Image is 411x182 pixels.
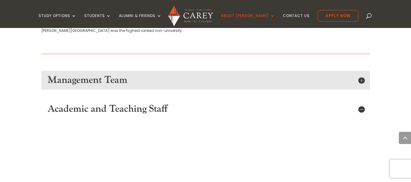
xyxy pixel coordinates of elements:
a: Apply Now [318,10,358,22]
a: Study Options [39,14,76,28]
h5: Management Team [47,74,364,86]
a: Students [84,14,111,28]
a: About [PERSON_NAME] [221,14,275,28]
h5: Academic and Teaching Staff [47,103,364,115]
a: Alumni & Friends [119,14,162,28]
a: Contact Us [283,14,310,28]
img: Carey Baptist College [168,6,213,26]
